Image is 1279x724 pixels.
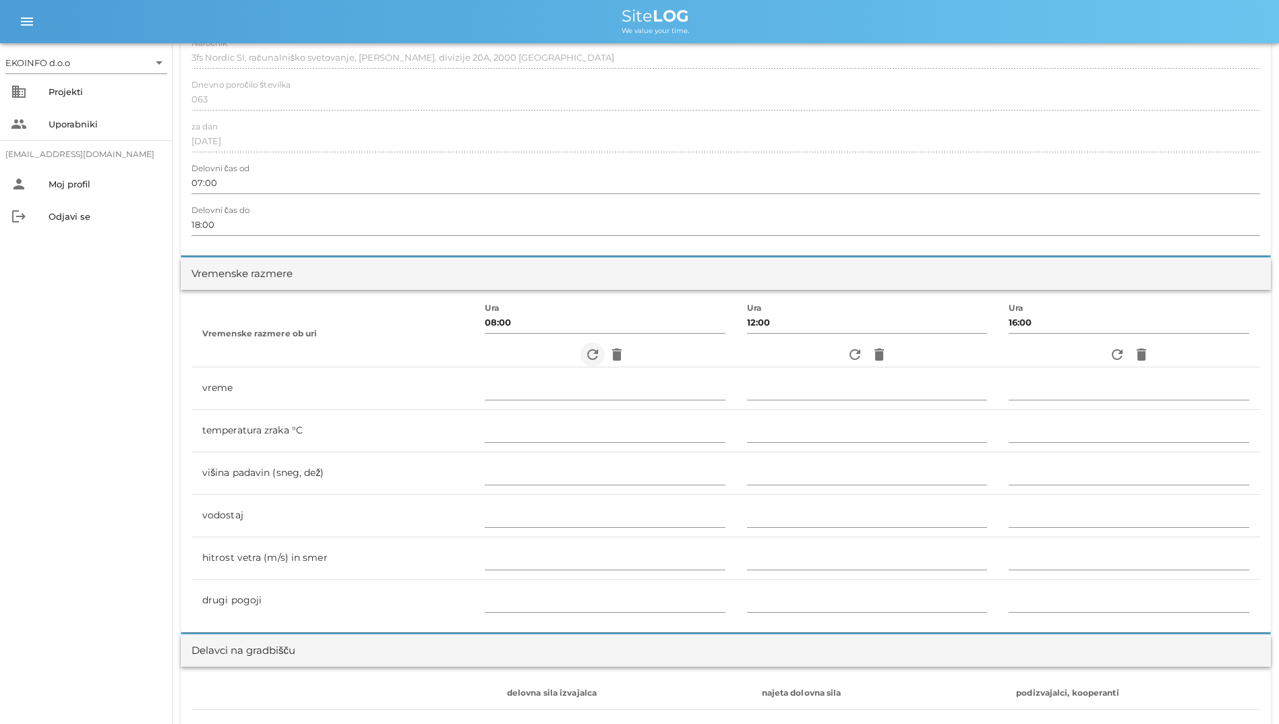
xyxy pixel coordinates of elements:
div: EKOINFO d.o.o [5,52,167,73]
label: Delovni čas od [191,164,249,174]
td: temperatura zraka °C [191,410,474,452]
label: Naročnik [191,38,227,49]
div: Odjavi se [49,211,162,222]
i: delete [871,346,887,363]
span: Site [622,6,689,26]
td: vodostaj [191,495,474,537]
th: najeta dolovna sila [751,677,1006,710]
i: people [11,116,27,132]
label: Ura [485,303,500,313]
th: Vremenske razmere ob uri [191,301,474,367]
label: Delovni čas do [191,206,249,216]
label: za dan [191,122,218,132]
div: Moj profil [49,179,162,189]
i: arrow_drop_down [151,55,167,71]
td: drugi pogoji [191,580,474,622]
td: vreme [191,367,474,410]
label: Dnevno poročilo številka [191,80,291,90]
b: LOG [653,6,689,26]
th: podizvajalci, kooperanti [1005,677,1260,710]
span: We value your time. [622,26,689,35]
i: refresh [585,346,601,363]
iframe: Chat Widget [1086,578,1279,724]
div: EKOINFO d.o.o [5,57,70,69]
div: Projekti [49,86,162,97]
div: Delavci na gradbišču [191,643,295,659]
td: hitrost vetra (m/s) in smer [191,537,474,580]
label: Ura [1009,303,1023,313]
i: refresh [1109,346,1125,363]
i: person [11,176,27,192]
th: delovna sila izvajalca [496,677,751,710]
i: delete [1133,346,1150,363]
i: refresh [847,346,863,363]
div: Pripomoček za klepet [1086,578,1279,724]
label: Ura [747,303,762,313]
i: delete [609,346,625,363]
div: Vremenske razmere [191,266,293,282]
div: Uporabniki [49,119,162,129]
i: menu [19,13,35,30]
i: business [11,84,27,100]
td: višina padavin (sneg, dež) [191,452,474,495]
i: logout [11,208,27,224]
